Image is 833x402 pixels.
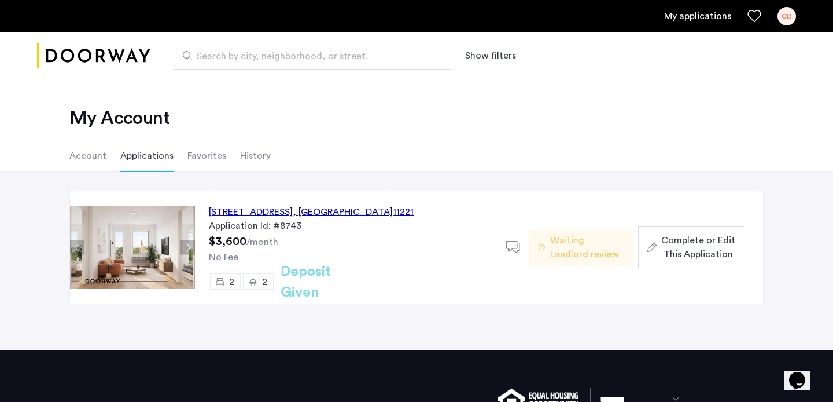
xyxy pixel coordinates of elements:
[229,277,234,287] span: 2
[187,140,226,172] li: Favorites
[777,7,796,25] div: CD
[197,49,419,63] span: Search by city, neighborhood, or street.
[174,42,451,70] input: Apartment Search
[664,9,731,23] a: My application
[180,240,195,255] button: Next apartment
[70,206,195,289] img: Apartment photo
[209,219,492,233] div: Application Id: #8743
[37,34,150,78] img: logo
[70,240,84,255] button: Previous apartment
[293,207,393,217] span: , [GEOGRAPHIC_DATA]
[550,233,624,261] span: Waiting Landlord review
[209,205,414,219] div: [STREET_ADDRESS] 11221
[784,356,821,390] iframe: chat widget
[262,277,267,287] span: 2
[69,107,764,130] h2: My Account
[120,140,174,172] li: Applications
[661,233,735,261] span: Complete or Edit This Application
[69,140,106,172] li: Account
[240,140,271,172] li: History
[209,236,246,247] span: $3,600
[747,9,761,23] a: Favorites
[37,34,150,78] a: Cazamio logo
[246,237,278,247] sub: /month
[209,253,238,262] span: No Fee
[281,261,373,303] h2: Deposit Given
[638,226,744,268] button: button
[465,49,516,63] button: Show or hide filters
